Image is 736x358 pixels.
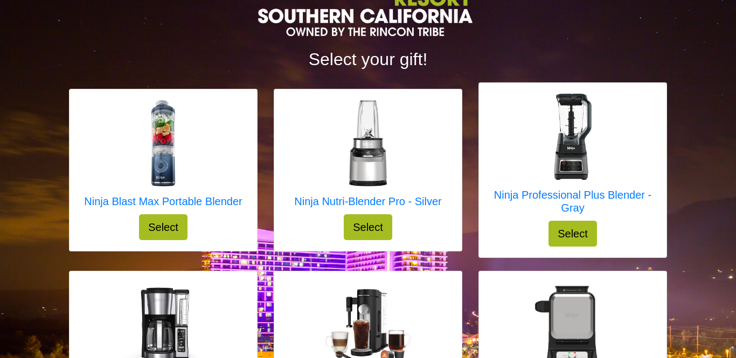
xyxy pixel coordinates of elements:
h5: Ninja Professional Plus Blender - Gray [490,188,656,214]
button: Select [139,214,188,240]
img: Ninja Professional Plus Blender - Gray [530,94,616,180]
button: Select [548,221,597,247]
h5: Ninja Blast Max Portable Blender [84,195,242,208]
h5: Ninja Nutri-Blender Pro - Silver [294,195,441,208]
a: Ninja Nutri-Blender Pro - Silver Ninja Nutri-Blender Pro - Silver [294,100,441,214]
button: Select [344,214,392,240]
h2: Select your gift! [69,49,667,69]
a: Ninja Blast Max Portable Blender Ninja Blast Max Portable Blender [84,100,242,214]
img: Ninja Blast Max Portable Blender [120,100,206,186]
img: Ninja Nutri-Blender Pro - Silver [325,100,411,186]
a: Ninja Professional Plus Blender - Gray Ninja Professional Plus Blender - Gray [490,94,656,221]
